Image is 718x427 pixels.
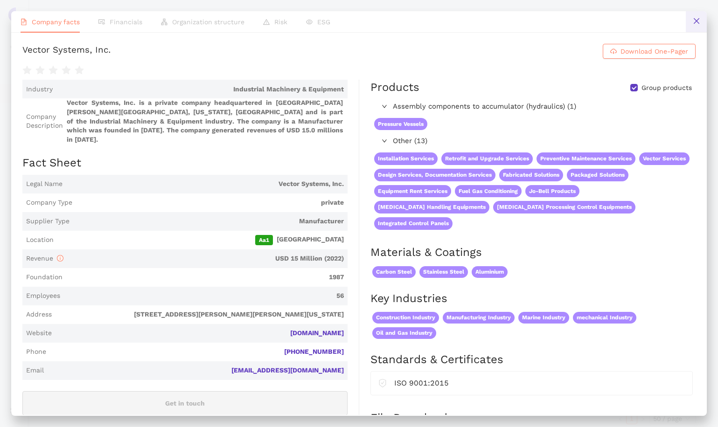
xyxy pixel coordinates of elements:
[26,366,44,375] span: Email
[22,44,111,59] div: Vector Systems, Inc.
[372,327,436,339] span: Oil and Gas Industry
[573,312,636,324] span: mechanical Industry
[620,46,688,56] span: Download One-Pager
[443,312,515,324] span: Manufacturing Industry
[382,103,387,109] span: right
[370,245,696,261] h2: Materials & Coatings
[370,352,696,368] h2: Standards & Certificates
[499,169,563,181] span: Fabricated Solutions
[161,19,167,25] span: apartment
[525,185,579,198] span: Jo-Bell Products
[35,66,45,75] span: star
[255,235,273,245] span: Aa1
[419,266,468,278] span: Stainless Steel
[26,179,63,189] span: Legal Name
[56,310,344,319] span: [STREET_ADDRESS][PERSON_NAME][PERSON_NAME][US_STATE]
[26,329,52,338] span: Website
[518,312,569,324] span: Marine Industry
[66,273,344,282] span: 1987
[66,179,344,189] span: Vector Systems, Inc.
[67,254,344,263] span: USD 15 Million (2022)
[693,17,700,25] span: close
[537,152,635,165] span: Preventive Maintenance Services
[374,201,489,213] span: [MEDICAL_DATA] Handling Equipments
[374,152,438,165] span: Installation Services
[22,155,348,171] h2: Fact Sheet
[393,136,691,147] span: Other (13)
[26,198,72,207] span: Company Type
[26,273,63,282] span: Foundation
[26,255,63,262] span: Revenue
[374,118,427,131] span: Pressure Vessels
[110,18,142,26] span: Financials
[378,377,387,387] span: safety-certificate
[67,98,344,144] span: Vector Systems, Inc. is a private company headquartered in [GEOGRAPHIC_DATA][PERSON_NAME][GEOGRAP...
[56,85,344,94] span: Industrial Machinery & Equipment
[32,18,80,26] span: Company facts
[455,185,522,198] span: Fuel Gas Conditioning
[26,291,60,301] span: Employees
[263,19,270,25] span: warning
[26,112,63,131] span: Company Description
[374,169,495,181] span: Design Services, Documentation Services
[567,169,628,181] span: Packaged Solutions
[610,48,617,55] span: cloud-download
[472,266,508,278] span: Aluminium
[382,138,387,144] span: right
[370,99,695,114] div: Assembly components to accumulator (hydraulics) (1)
[49,66,58,75] span: star
[26,235,54,245] span: Location
[57,235,344,245] span: [GEOGRAPHIC_DATA]
[372,312,439,324] span: Construction Industry
[57,255,63,262] span: info-circle
[603,44,696,59] button: cloud-downloadDownload One-Pager
[374,185,451,198] span: Equipment Rent Services
[686,11,707,32] button: close
[73,217,344,226] span: Manufacturer
[374,217,453,230] span: Integrated Control Panels
[26,85,53,94] span: Industry
[98,19,105,25] span: fund-view
[26,310,52,319] span: Address
[393,101,691,112] span: Assembly components to accumulator (hydraulics) (1)
[639,152,690,165] span: Vector Services
[75,66,84,75] span: star
[76,198,344,207] span: private
[441,152,533,165] span: Retrofit and Upgrade Services
[638,83,696,93] span: Group products
[370,410,696,426] h2: File Downloads
[370,291,696,307] h2: Key Industries
[370,80,419,96] div: Products
[274,18,287,26] span: Risk
[372,266,416,278] span: Carbon Steel
[26,347,46,357] span: Phone
[370,134,695,149] div: Other (13)
[64,291,344,301] span: 56
[26,217,70,226] span: Supplier Type
[394,377,685,389] div: ISO 9001:2015
[172,18,244,26] span: Organization structure
[22,66,32,75] span: star
[493,201,635,213] span: [MEDICAL_DATA] Processing Control Equipments
[62,66,71,75] span: star
[317,18,330,26] span: ESG
[306,19,313,25] span: eye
